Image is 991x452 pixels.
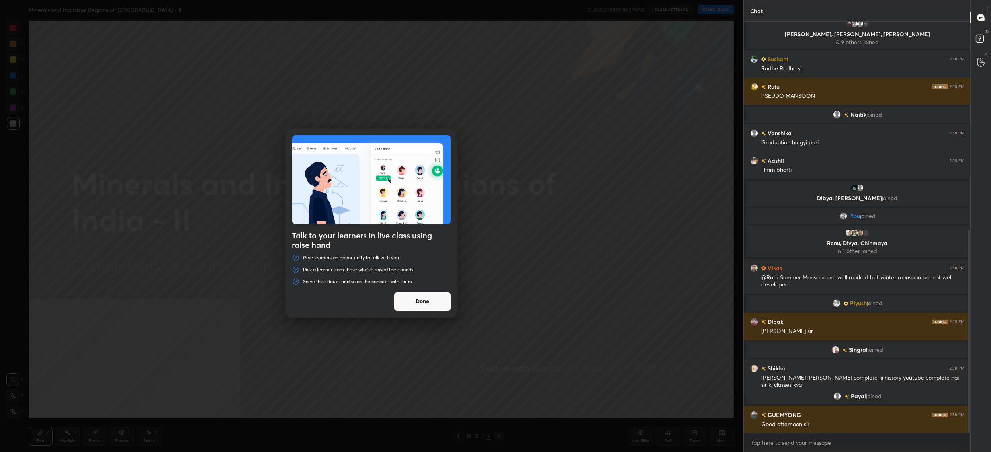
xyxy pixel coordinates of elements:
[761,65,964,73] div: Radhe Radhe si
[750,411,758,419] img: 043112706bbb4eb0b444d90f21242bd1.jpg
[766,318,783,326] h6: Dipak
[985,51,989,57] p: G
[761,139,964,147] div: Graduation ho gyi puri
[744,22,971,433] div: grid
[860,213,875,219] span: joined
[868,347,883,353] span: joined
[750,364,758,372] img: edadf06fec5844c09c9a17ab013ec4d1.jpg
[845,229,853,237] img: 8811c5875f4c4a569c76de13eab16423.jpg
[950,84,964,89] div: 2:58 PM
[866,111,882,118] span: joined
[761,413,766,417] img: no-rating-badge.077c3623.svg
[761,166,964,174] div: Hmm bharti
[303,255,399,261] p: Give learners an opportunity to talk with you
[849,347,868,353] span: Singrai
[882,194,897,202] span: joined
[862,20,870,28] div: 9
[766,156,784,165] h6: Aashii
[761,57,766,62] img: Learner_Badge_beginner_1_8b307cf2a0.svg
[856,184,864,192] img: default.png
[862,229,870,237] div: 1
[833,111,840,119] img: default.png
[844,395,849,399] img: no-rating-badge.077c3623.svg
[761,274,964,289] div: @Rutu Summer Monsoon are well marked but winter monsoon are not well developed
[950,366,964,371] div: 2:58 PM
[850,213,860,219] span: You
[761,131,766,136] img: no-rating-badge.077c3623.svg
[303,279,412,285] p: Solve their doubt or discuss the concept with them
[766,55,788,63] h6: Sushant
[932,84,948,89] img: iconic-dark.1390631f.png
[761,266,766,271] img: Learner_Badge_hustler_a18805edde.svg
[766,264,782,272] h6: Vikas
[761,92,964,100] div: PSEUDO MANSOON
[986,6,989,12] p: T
[751,195,964,201] p: Dibya, [PERSON_NAME]
[761,421,964,429] div: Good afternoon sir
[750,318,758,326] img: 567ae1e493864c56864d58f2b2f68494.jpg
[950,57,964,62] div: 2:58 PM
[932,413,948,417] img: iconic-dark.1390631f.png
[866,300,882,306] span: joined
[761,366,766,371] img: no-rating-badge.077c3623.svg
[843,301,848,306] img: Learner_Badge_beginner_1_8b307cf2a0.svg
[750,55,758,63] img: 2ae3d0c22eba48eb9768def24456538e.jpg
[292,231,451,250] h4: Talk to your learners in live class using raise hand
[292,135,451,224] img: preRahAdop.42c3ea74.svg
[750,157,758,165] img: cb3c78e0355540c996dddc12e9c23fa2.jpg
[766,129,792,137] h6: Vanshika
[950,413,964,417] div: 2:58 PM
[850,229,858,237] img: f81bf51bf63041bea2abf836fc9a186e.jpg
[766,82,780,91] h6: Rutu
[850,20,858,28] img: default.png
[845,20,853,28] img: 0328645888fc4fd78dbe7be436de1463.jpg
[831,346,839,354] img: 3d7d5d53a47d451aac34bf1a3383bf75.29313146_3
[761,320,766,324] img: no-rating-badge.077c3623.svg
[751,248,964,254] p: & 1 other joined
[850,300,866,306] span: Piyush
[844,113,848,117] img: no-rating-badge.077c3623.svg
[303,267,413,273] p: Pick a learner from those who've raised their hands
[751,39,964,45] p: & 9 others joined
[744,0,769,21] p: Chat
[839,212,847,220] img: 8a00575793784efba19b0fb88d013578.jpg
[761,159,766,163] img: no-rating-badge.077c3623.svg
[950,266,964,271] div: 2:58 PM
[750,129,758,137] img: default.png
[766,364,785,372] h6: Shikha
[751,240,964,246] p: Renu, Divya, Chinmaya
[766,411,801,419] h6: GUEMYONG
[761,85,766,89] img: no-rating-badge.077c3623.svg
[850,111,866,118] span: Naitik
[750,264,758,272] img: 03e8690dfce84202a08090815fedffbe.jpg
[761,374,964,389] div: [PERSON_NAME] [PERSON_NAME] complete ki history youtube complete hai sir ki classes kya
[986,29,989,35] p: D
[850,184,858,192] img: e5d88b97fcac490b9726b892dd6f26f0.68149105_3
[751,31,964,37] p: [PERSON_NAME], [PERSON_NAME], [PERSON_NAME]
[856,229,864,237] img: 440fc66b53d34b9ea0e8dbde4aa38e22.jpg
[932,320,948,324] img: iconic-dark.1390631f.png
[950,131,964,136] div: 2:58 PM
[866,393,881,399] span: joined
[832,299,840,307] img: e5443b03ba0646b6b12ee8d0df648777.jpg
[833,392,841,400] img: default.png
[761,327,964,335] div: [PERSON_NAME] sir
[394,292,451,311] button: Done
[850,393,866,399] span: Payal
[856,20,864,28] img: default.png
[950,320,964,324] div: 2:58 PM
[750,83,758,91] img: 47e7d3f117d740818585307ee3cbe74a.jpg
[842,348,847,353] img: no-rating-badge.077c3623.svg
[950,158,964,163] div: 2:58 PM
